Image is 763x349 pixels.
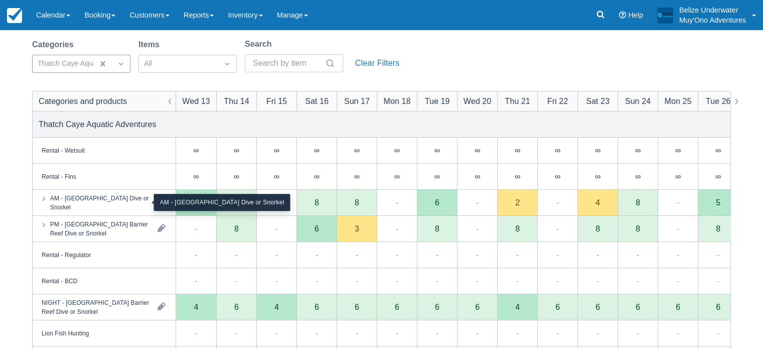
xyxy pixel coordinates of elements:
[182,95,210,107] div: Wed 13
[296,138,337,164] div: ∞
[316,275,318,287] div: -
[434,172,440,180] div: ∞
[315,224,319,232] div: 6
[176,294,216,320] div: 4
[50,193,149,211] div: AM - [GEOGRAPHIC_DATA] Dive or Snorkel
[556,275,559,287] div: -
[476,327,479,339] div: -
[256,294,296,320] div: 4
[434,146,440,154] div: ∞
[625,95,651,107] div: Sun 24
[698,164,738,190] div: ∞
[675,146,681,154] div: ∞
[32,39,78,51] label: Categories
[354,146,360,154] div: ∞
[665,95,692,107] div: Mon 25
[314,146,320,154] div: ∞
[377,164,417,190] div: ∞
[717,327,719,339] div: -
[296,294,337,320] div: 6
[595,198,600,206] div: 4
[435,224,439,232] div: 8
[555,146,560,154] div: ∞
[42,146,85,155] div: Rental - Wetsuit
[355,198,359,206] div: 8
[195,327,197,339] div: -
[256,164,296,190] div: ∞
[195,249,197,261] div: -
[516,275,519,287] div: -
[577,138,618,164] div: ∞
[337,138,377,164] div: ∞
[305,95,329,107] div: Sat 16
[234,172,239,180] div: ∞
[396,222,398,235] div: -
[716,303,720,311] div: 6
[556,327,559,339] div: -
[595,224,600,232] div: 8
[316,327,318,339] div: -
[42,298,149,316] div: NIGHT - [GEOGRAPHIC_DATA] Barrier Reef Dive or Snorkel
[274,303,279,311] div: 4
[636,303,640,311] div: 6
[677,222,679,235] div: -
[505,95,530,107] div: Thu 21
[222,59,232,69] span: Dropdown icon
[436,249,438,261] div: -
[658,138,698,164] div: ∞
[195,275,197,287] div: -
[577,294,618,320] div: 6
[595,303,600,311] div: 6
[556,196,559,208] div: -
[586,95,609,107] div: Sat 23
[216,164,256,190] div: ∞
[497,294,537,320] div: 4
[356,327,358,339] div: -
[216,138,256,164] div: ∞
[176,138,216,164] div: ∞
[193,172,199,180] div: ∞
[315,198,319,206] div: 8
[314,172,320,180] div: ∞
[515,303,520,311] div: 4
[555,303,560,311] div: 6
[138,39,164,51] label: Items
[256,138,296,164] div: ∞
[337,164,377,190] div: ∞
[235,327,238,339] div: -
[417,164,457,190] div: ∞
[216,294,256,320] div: 6
[635,146,641,154] div: ∞
[715,172,721,180] div: ∞
[394,172,400,180] div: ∞
[195,222,197,235] div: -
[637,249,639,261] div: -
[698,294,738,320] div: 6
[476,196,479,208] div: -
[516,249,519,261] div: -
[464,95,491,107] div: Wed 20
[476,222,479,235] div: -
[396,196,398,208] div: -
[274,172,279,180] div: ∞
[658,294,698,320] div: 6
[515,224,520,232] div: 8
[266,95,287,107] div: Fri 15
[635,172,641,180] div: ∞
[234,303,239,311] div: 6
[537,138,577,164] div: ∞
[354,172,360,180] div: ∞
[7,8,22,23] img: checkfront-main-nav-mini-logo.png
[515,172,520,180] div: ∞
[234,224,239,232] div: 8
[515,198,520,206] div: 2
[337,294,377,320] div: 6
[497,138,537,164] div: ∞
[556,249,559,261] div: -
[497,164,537,190] div: ∞
[50,219,149,238] div: PM - [GEOGRAPHIC_DATA] Barrier Reef Dive or Snorkel
[436,327,438,339] div: -
[619,12,626,19] i: Help
[679,5,746,15] p: Belize Underwater
[595,172,600,180] div: ∞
